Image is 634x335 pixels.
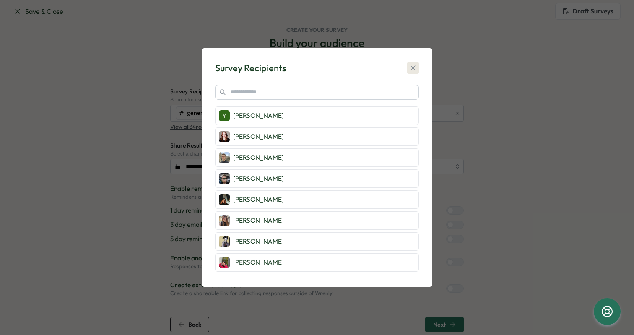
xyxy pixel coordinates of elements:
img: Andriy [219,152,230,163]
p: [PERSON_NAME] [233,132,284,141]
img: Anastasia Holovenko [219,215,230,226]
p: [PERSON_NAME] [233,237,284,246]
p: [PERSON_NAME] [233,153,284,162]
img: Olena Deineka [219,257,230,268]
p: [PERSON_NAME] [233,216,284,225]
img: Victor Ananyev [219,236,230,247]
img: Anatolii Voitko [219,173,230,184]
div: Survey Recipients [215,62,286,75]
p: [PERSON_NAME] [233,195,284,204]
img: Yuliia Maletska [219,110,230,121]
img: Ira Riaboshtan [219,194,230,205]
img: Ksenia Iliuk [219,131,230,142]
p: [PERSON_NAME] [233,111,284,120]
p: [PERSON_NAME] [233,258,284,267]
p: [PERSON_NAME] [233,174,284,183]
